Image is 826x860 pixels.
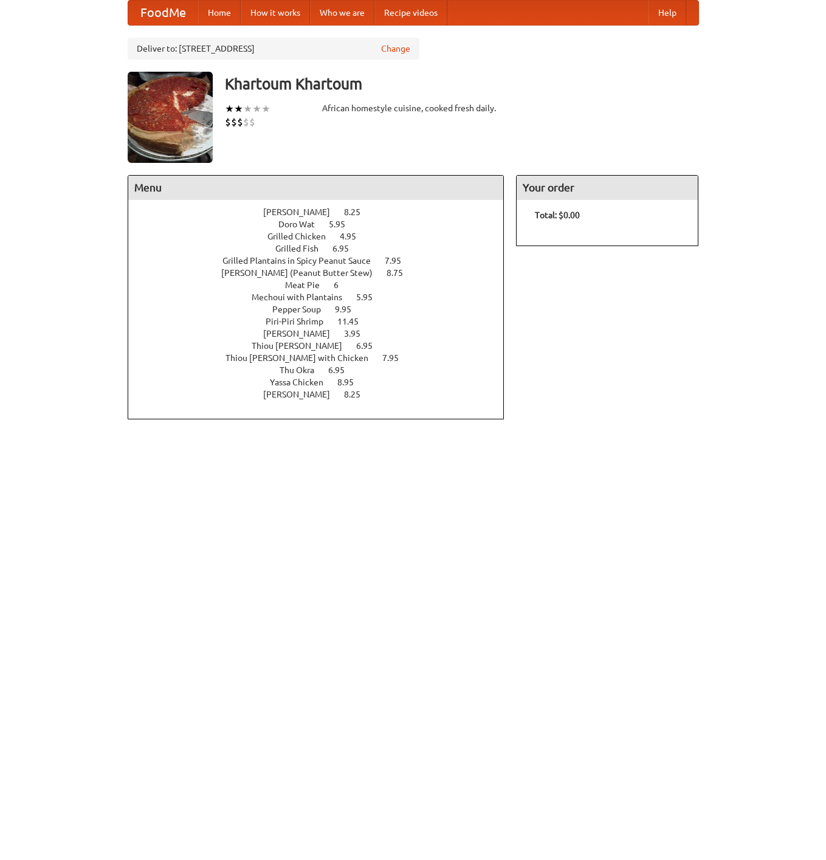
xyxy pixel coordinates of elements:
a: [PERSON_NAME] 8.25 [263,207,383,217]
a: Help [649,1,686,25]
a: Thiou [PERSON_NAME] 6.95 [252,341,395,351]
a: [PERSON_NAME] 3.95 [263,329,383,339]
span: 9.95 [335,304,363,314]
li: $ [237,115,243,129]
li: ★ [234,102,243,115]
b: Total: $0.00 [535,210,580,220]
li: ★ [261,102,270,115]
a: Doro Wat 5.95 [278,219,368,229]
span: Doro Wat [278,219,327,229]
span: Yassa Chicken [270,377,336,387]
span: Pepper Soup [272,304,333,314]
li: $ [243,115,249,129]
div: Deliver to: [STREET_ADDRESS] [128,38,419,60]
span: Thiou [PERSON_NAME] with Chicken [225,353,380,363]
span: 5.95 [356,292,385,302]
span: 6 [334,280,351,290]
a: Piri-Piri Shrimp 11.45 [266,317,381,326]
span: Thu Okra [280,365,326,375]
span: Mechoui with Plantains [252,292,354,302]
a: Thu Okra 6.95 [280,365,367,375]
li: $ [249,115,255,129]
span: 6.95 [332,244,361,253]
span: Grilled Plantains in Spicy Peanut Sauce [222,256,383,266]
li: ★ [252,102,261,115]
a: How it works [241,1,310,25]
a: Grilled Chicken 4.95 [267,232,379,241]
a: Recipe videos [374,1,447,25]
h4: Menu [128,176,504,200]
span: 8.25 [344,390,373,399]
a: FoodMe [128,1,198,25]
span: 4.95 [340,232,368,241]
span: Piri-Piri Shrimp [266,317,336,326]
span: 6.95 [328,365,357,375]
span: 8.25 [344,207,373,217]
li: $ [225,115,231,129]
span: 6.95 [356,341,385,351]
a: Pepper Soup 9.95 [272,304,374,314]
a: [PERSON_NAME] (Peanut Butter Stew) 8.75 [221,268,425,278]
li: ★ [243,102,252,115]
a: [PERSON_NAME] 8.25 [263,390,383,399]
a: Grilled Fish 6.95 [275,244,371,253]
li: ★ [225,102,234,115]
span: 7.95 [385,256,413,266]
a: Yassa Chicken 8.95 [270,377,376,387]
span: [PERSON_NAME] [263,329,342,339]
span: Grilled Chicken [267,232,338,241]
span: [PERSON_NAME] (Peanut Butter Stew) [221,268,385,278]
span: Thiou [PERSON_NAME] [252,341,354,351]
span: 8.95 [337,377,366,387]
h4: Your order [517,176,698,200]
a: Thiou [PERSON_NAME] with Chicken 7.95 [225,353,421,363]
span: [PERSON_NAME] [263,390,342,399]
a: Who we are [310,1,374,25]
li: $ [231,115,237,129]
a: Home [198,1,241,25]
span: 8.75 [387,268,415,278]
span: Grilled Fish [275,244,331,253]
a: Grilled Plantains in Spicy Peanut Sauce 7.95 [222,256,424,266]
span: Meat Pie [285,280,332,290]
a: Change [381,43,410,55]
div: African homestyle cuisine, cooked fresh daily. [322,102,504,114]
a: Meat Pie 6 [285,280,361,290]
h3: Khartoum Khartoum [225,72,699,96]
span: [PERSON_NAME] [263,207,342,217]
span: 7.95 [382,353,411,363]
a: Mechoui with Plantains 5.95 [252,292,395,302]
img: angular.jpg [128,72,213,163]
span: 5.95 [329,219,357,229]
span: 11.45 [337,317,371,326]
span: 3.95 [344,329,373,339]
